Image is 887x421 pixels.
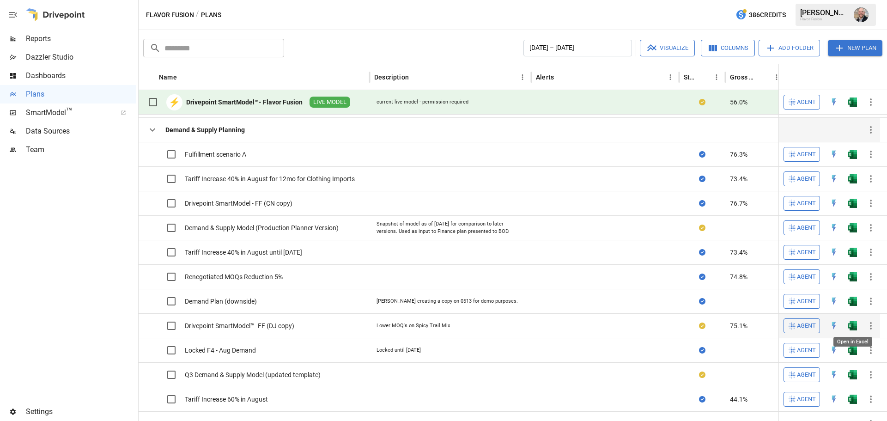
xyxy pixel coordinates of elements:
[684,73,696,81] div: Status
[848,272,857,281] img: excel-icon.76473adf.svg
[377,322,450,329] div: Lower MOQ's on Spicy Trail Mix
[797,174,816,184] span: Agent
[699,272,705,281] div: Sync complete
[185,248,302,257] div: Tariff Increase 40% in August until [DATE]
[797,345,816,356] span: Agent
[829,321,838,330] div: Open in Quick Edit
[848,370,857,379] img: excel-icon.76473adf.svg
[784,95,820,110] button: Agent
[185,321,294,330] div: Drivepoint SmartModel™- FF (DJ copy)
[848,297,857,306] img: excel-icon.76473adf.svg
[26,126,136,137] span: Data Sources
[848,297,857,306] div: Open in Excel
[829,272,838,281] img: quick-edit-flash.b8aec18c.svg
[848,321,857,330] img: excel-icon.76473adf.svg
[800,8,848,17] div: [PERSON_NAME]
[848,248,857,257] div: Open in Excel
[730,248,747,257] span: 73.4%
[848,346,857,355] img: excel-icon.76473adf.svg
[699,297,705,306] div: Sync complete
[784,294,820,309] button: Agent
[797,198,816,209] span: Agent
[555,71,568,84] button: Sort
[699,199,705,208] div: Sync complete
[757,71,770,84] button: Sort
[377,98,468,106] div: current live model - permission required
[797,149,816,160] span: Agent
[377,220,524,235] div: Snapshot of model as of [DATE] for comparison to later versions. Used as input to Finance plan pr...
[828,40,882,56] button: New Plan
[196,9,199,21] div: /
[710,71,723,84] button: Status column menu
[377,298,518,305] div: [PERSON_NAME] creating a copy on 0513 for demo purposes.
[185,346,256,355] div: Locked F4 - Aug Demand
[829,346,838,355] img: quick-edit-flash.b8aec18c.svg
[185,223,339,232] div: Demand & Supply Model (Production Planner Version)
[829,321,838,330] img: quick-edit-flash.b8aec18c.svg
[797,394,816,405] span: Agent
[784,196,820,211] button: Agent
[848,395,857,404] div: Open in Excel
[186,98,303,107] div: Drivepoint SmartModel™- Flavor Fusion
[829,174,838,183] div: Open in Quick Edit
[697,71,710,84] button: Sort
[146,9,194,21] button: Flavor Fusion
[833,337,872,347] div: Open in Excel
[848,2,874,28] button: Dustin Jacobson
[410,71,423,84] button: Sort
[26,406,136,417] span: Settings
[848,174,857,183] img: excel-icon.76473adf.svg
[848,395,857,404] img: excel-icon.76473adf.svg
[784,367,820,382] button: Agent
[867,71,880,84] button: Sort
[797,223,816,233] span: Agent
[784,318,820,333] button: Agent
[26,33,136,44] span: Reports
[797,272,816,282] span: Agent
[797,370,816,380] span: Agent
[829,346,838,355] div: Open in Quick Edit
[699,98,705,107] div: Your plan has changes in Excel that are not reflected in the Drivepoint Data Warehouse, select "S...
[829,395,838,404] img: quick-edit-flash.b8aec18c.svg
[730,150,747,159] span: 76.3%
[829,199,838,208] div: Open in Quick Edit
[829,370,838,379] div: Open in Quick Edit
[829,297,838,306] img: quick-edit-flash.b8aec18c.svg
[185,199,292,208] div: Drivepoint SmartModel - FF (CN copy)
[640,40,695,56] button: Visualize
[730,395,747,404] span: 44.1%
[26,144,136,155] span: Team
[770,71,783,84] button: Gross Margin column menu
[854,7,869,22] img: Dustin Jacobson
[185,395,268,404] div: Tariff Increase 60% in August
[797,296,816,307] span: Agent
[784,343,820,358] button: Agent
[848,150,857,159] img: excel-icon.76473adf.svg
[829,223,838,232] div: Open in Quick Edit
[310,98,350,107] span: LIVE MODEL
[759,40,820,56] button: Add Folder
[848,346,857,355] div: Open in Excel
[730,321,747,330] span: 75.1%
[26,107,110,118] span: SmartModel
[749,9,786,21] span: 386 Credits
[699,248,705,257] div: Sync complete
[165,125,245,134] div: Demand & Supply Planning
[848,174,857,183] div: Open in Excel
[848,223,857,232] img: excel-icon.76473adf.svg
[699,223,705,232] div: Your plan has changes in Excel that are not reflected in the Drivepoint Data Warehouse, select "S...
[66,106,73,117] span: ™
[732,6,790,24] button: 386Credits
[784,392,820,407] button: Agent
[699,150,705,159] div: Sync complete
[848,98,857,107] div: Open in Excel
[516,71,529,84] button: Description column menu
[829,370,838,379] img: quick-edit-flash.b8aec18c.svg
[784,220,820,235] button: Agent
[829,199,838,208] img: quick-edit-flash.b8aec18c.svg
[699,370,705,379] div: Your plan has changes in Excel that are not reflected in the Drivepoint Data Warehouse, select "S...
[185,272,283,281] div: Renegotiated MOQs Reduction 5%
[797,247,816,258] span: Agent
[829,248,838,257] div: Open in Quick Edit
